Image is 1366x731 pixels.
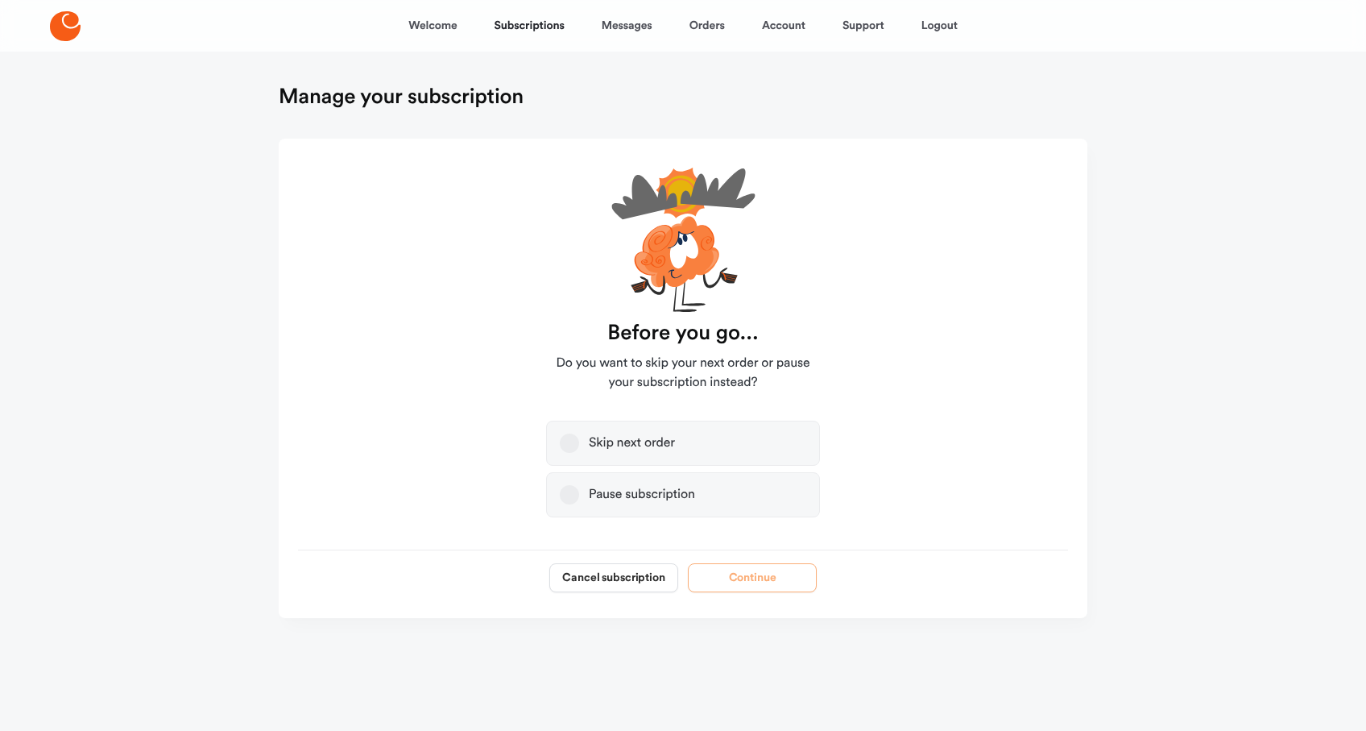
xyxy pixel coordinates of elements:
[495,6,565,45] a: Subscriptions
[607,320,758,346] strong: Before you go...
[560,485,579,505] button: Pause subscription
[549,563,678,592] button: Cancel subscription
[560,434,579,453] button: Skip next order
[589,487,695,503] div: Pause subscription
[408,6,457,45] a: Welcome
[842,6,884,45] a: Support
[689,6,725,45] a: Orders
[279,84,524,110] h1: Manage your subscription
[589,435,675,451] div: Skip next order
[762,6,805,45] a: Account
[921,6,958,45] a: Logout
[602,6,652,45] a: Messages
[611,168,755,312] img: cartoon-unsure-xIwyrc26.svg
[546,354,820,392] span: Do you want to skip your next order or pause your subscription instead?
